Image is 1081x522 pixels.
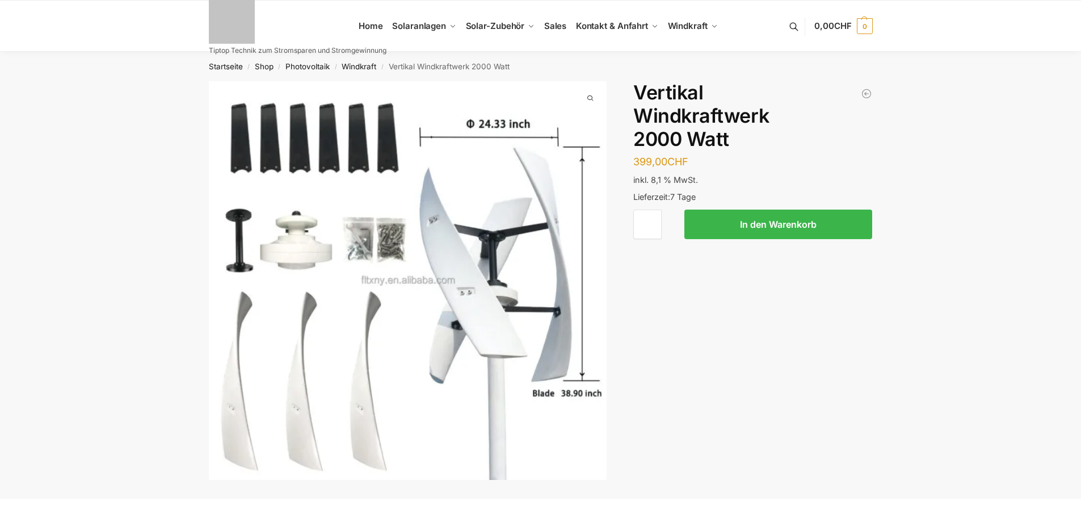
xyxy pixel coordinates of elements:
[466,20,525,31] span: Solar-Zubehör
[330,62,342,72] span: /
[814,9,872,43] a: 0,00CHF 0
[544,20,567,31] span: Sales
[684,210,872,239] button: In den Warenkorb
[255,62,274,71] a: Shop
[814,20,851,31] span: 0,00
[209,81,607,480] img: Vertikal Windrad
[633,81,872,151] h1: Vertikal Windkraftwerk 2000 Watt
[285,62,330,71] a: Photovoltaik
[376,62,388,72] span: /
[670,192,696,202] span: 7 Tage
[188,52,893,81] nav: Breadcrumb
[633,192,696,202] span: Lieferzeit:
[834,20,852,31] span: CHF
[633,210,662,239] input: Produktmenge
[209,62,243,71] a: Startseite
[539,1,571,52] a: Sales
[209,47,386,54] p: Tiptop Technik zum Stromsparen und Stromgewinnung
[392,20,446,31] span: Solaranlagen
[342,62,376,71] a: Windkraft
[667,156,688,168] span: CHF
[663,1,722,52] a: Windkraft
[861,88,872,99] a: Windkraftanlage für Garten Terrasse
[576,20,648,31] span: Kontakt & Anfahrt
[461,1,539,52] a: Solar-Zubehör
[274,62,285,72] span: /
[633,156,688,168] bdi: 399,00
[243,62,255,72] span: /
[668,20,708,31] span: Windkraft
[857,18,873,34] span: 0
[209,81,607,480] li: 1 / 1
[388,1,461,52] a: Solaranlagen
[633,175,698,185] span: inkl. 8,1 % MwSt.
[571,1,663,52] a: Kontakt & Anfahrt
[209,81,607,480] a: Vertikal WindradHd63d2b51b2484c83bf992b756e770dc5o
